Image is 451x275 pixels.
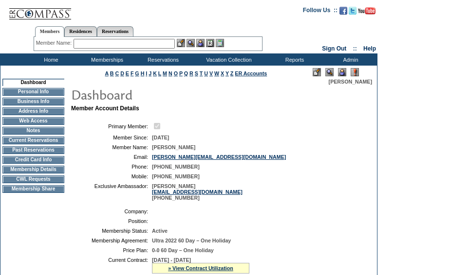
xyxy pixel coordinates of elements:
td: Credit Card Info [2,156,64,164]
a: I [146,70,147,76]
span: Active [152,228,168,234]
a: N [169,70,172,76]
img: pgTtlDashboard.gif [71,85,265,104]
a: Become our fan on Facebook [339,10,347,16]
a: U [204,70,208,76]
a: W [214,70,219,76]
td: Email: [75,154,148,160]
a: T [200,70,203,76]
td: Personal Info [2,88,64,96]
img: b_calculator.gif [216,39,224,47]
a: Help [363,45,376,52]
img: View Mode [325,68,334,76]
td: Company: [75,208,148,214]
div: Member Name: [36,39,74,47]
td: Reservations [134,53,190,66]
td: Reports [265,53,321,66]
a: Subscribe to our YouTube Channel [358,10,376,16]
td: CWL Requests [2,175,64,183]
td: Membership Agreement: [75,238,148,243]
td: Dashboard [2,79,64,86]
td: Member Name: [75,144,148,150]
a: E [126,70,129,76]
a: Reservations [97,26,133,36]
a: ER Accounts [235,70,267,76]
a: D [120,70,124,76]
a: Y [225,70,229,76]
span: [PHONE_NUMBER] [152,164,200,170]
td: Price Plan: [75,247,148,253]
td: Membership Share [2,185,64,193]
b: Member Account Details [71,105,139,112]
span: [PHONE_NUMBER] [152,173,200,179]
td: Notes [2,127,64,135]
img: Follow us on Twitter [349,7,357,15]
span: [PERSON_NAME] [152,144,195,150]
td: Position: [75,218,148,224]
img: View [187,39,195,47]
a: X [221,70,224,76]
td: Business Info [2,98,64,105]
a: M [163,70,167,76]
a: V [209,70,213,76]
a: Members [35,26,65,37]
a: Z [230,70,234,76]
img: Log Concern/Member Elevation [351,68,359,76]
img: Reservations [206,39,214,47]
span: [DATE] [152,135,169,140]
td: Membership Status: [75,228,148,234]
a: Residences [64,26,97,36]
a: S [195,70,198,76]
a: Follow us on Twitter [349,10,357,16]
span: [DATE] - [DATE] [152,257,191,263]
td: Admin [321,53,377,66]
a: Q [184,70,188,76]
a: K [153,70,157,76]
a: Sign Out [322,45,346,52]
td: Past Reservations [2,146,64,154]
img: Impersonate [338,68,346,76]
td: Exclusive Ambassador: [75,183,148,201]
a: P [179,70,183,76]
span: :: [353,45,357,52]
span: 0-0 60 Day – One Holiday [152,247,214,253]
td: Phone: [75,164,148,170]
td: Vacation Collection [190,53,265,66]
span: Ultra 2022 60 Day – One Holiday [152,238,231,243]
a: B [110,70,114,76]
a: [EMAIL_ADDRESS][DOMAIN_NAME] [152,189,243,195]
td: Primary Member: [75,121,148,131]
a: L [158,70,161,76]
a: C [115,70,119,76]
td: Follow Us :: [303,6,338,17]
img: Impersonate [196,39,205,47]
td: Address Info [2,107,64,115]
a: » View Contract Utilization [168,265,233,271]
span: [PERSON_NAME] [PHONE_NUMBER] [152,183,243,201]
td: Mobile: [75,173,148,179]
span: [PERSON_NAME] [329,79,372,85]
img: b_edit.gif [177,39,185,47]
a: G [135,70,139,76]
a: H [141,70,145,76]
img: Subscribe to our YouTube Channel [358,7,376,15]
td: Membership Details [2,166,64,173]
td: Current Contract: [75,257,148,274]
img: Become our fan on Facebook [339,7,347,15]
td: Home [22,53,78,66]
a: F [131,70,134,76]
a: A [105,70,109,76]
a: [PERSON_NAME][EMAIL_ADDRESS][DOMAIN_NAME] [152,154,286,160]
td: Web Access [2,117,64,125]
td: Member Since: [75,135,148,140]
td: Current Reservations [2,137,64,144]
a: O [174,70,178,76]
img: Edit Mode [313,68,321,76]
a: R [189,70,193,76]
td: Memberships [78,53,134,66]
a: J [149,70,151,76]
